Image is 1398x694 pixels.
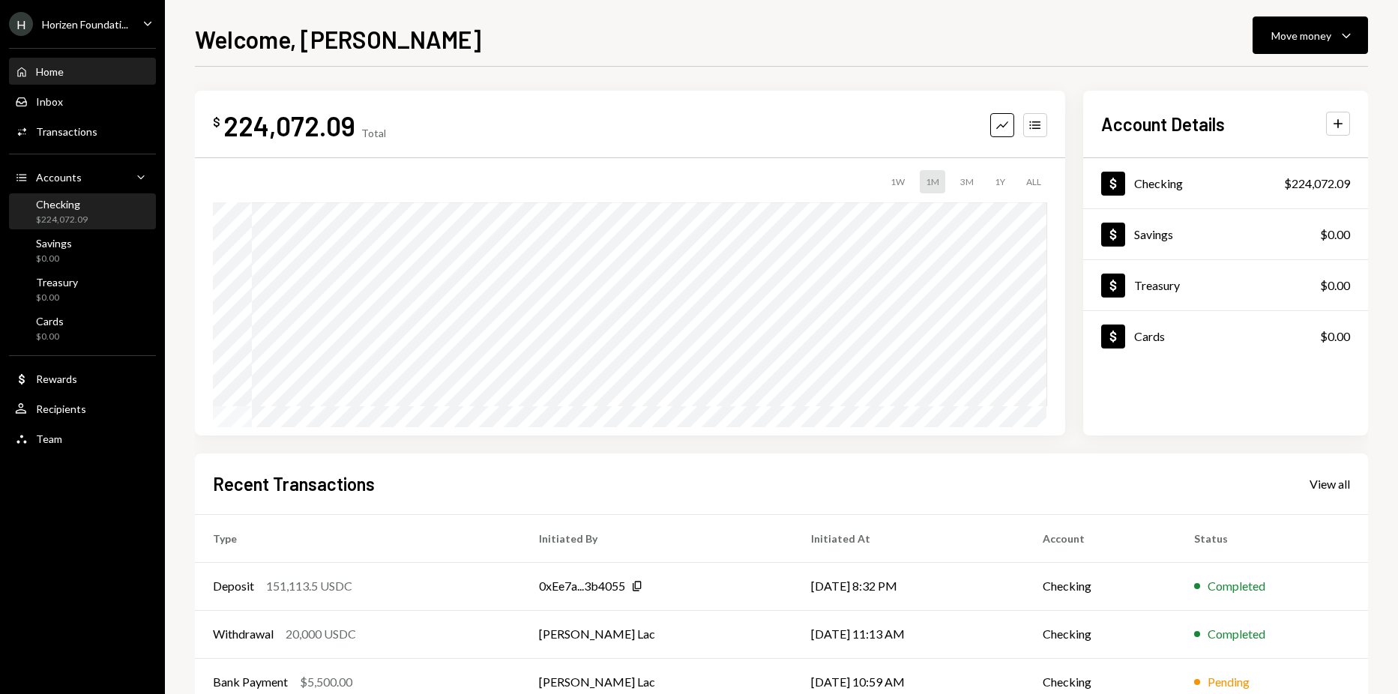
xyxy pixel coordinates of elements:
[266,577,352,595] div: 151,113.5 USDC
[9,163,156,190] a: Accounts
[1320,277,1350,295] div: $0.00
[36,372,77,385] div: Rewards
[36,402,86,415] div: Recipients
[223,109,355,142] div: 224,072.09
[36,331,64,343] div: $0.00
[1208,625,1265,643] div: Completed
[1320,328,1350,346] div: $0.00
[36,432,62,445] div: Team
[286,625,356,643] div: 20,000 USDC
[9,365,156,392] a: Rewards
[9,310,156,346] a: Cards$0.00
[36,214,88,226] div: $224,072.09
[1134,278,1180,292] div: Treasury
[36,125,97,138] div: Transactions
[9,12,33,36] div: H
[361,127,386,139] div: Total
[9,193,156,229] a: Checking$224,072.09
[1101,112,1225,136] h2: Account Details
[1284,175,1350,193] div: $224,072.09
[885,170,911,193] div: 1W
[1083,311,1368,361] a: Cards$0.00
[539,577,625,595] div: 0xEe7a...3b4055
[1134,227,1173,241] div: Savings
[9,88,156,115] a: Inbox
[1020,170,1047,193] div: ALL
[954,170,980,193] div: 3M
[1208,673,1250,691] div: Pending
[793,514,1025,562] th: Initiated At
[213,673,288,691] div: Bank Payment
[9,118,156,145] a: Transactions
[213,471,375,496] h2: Recent Transactions
[1271,28,1331,43] div: Move money
[213,577,254,595] div: Deposit
[1208,577,1265,595] div: Completed
[1320,226,1350,244] div: $0.00
[521,610,793,658] td: [PERSON_NAME] Lac
[793,610,1025,658] td: [DATE] 11:13 AM
[36,315,64,328] div: Cards
[9,271,156,307] a: Treasury$0.00
[1083,260,1368,310] a: Treasury$0.00
[195,514,521,562] th: Type
[1310,475,1350,492] a: View all
[1083,158,1368,208] a: Checking$224,072.09
[213,115,220,130] div: $
[1025,610,1176,658] td: Checking
[989,170,1011,193] div: 1Y
[920,170,945,193] div: 1M
[9,58,156,85] a: Home
[213,625,274,643] div: Withdrawal
[300,673,352,691] div: $5,500.00
[1134,329,1165,343] div: Cards
[9,232,156,268] a: Savings$0.00
[36,237,72,250] div: Savings
[36,95,63,108] div: Inbox
[1253,16,1368,54] button: Move money
[521,514,793,562] th: Initiated By
[793,562,1025,610] td: [DATE] 8:32 PM
[1083,209,1368,259] a: Savings$0.00
[36,198,88,211] div: Checking
[36,171,82,184] div: Accounts
[9,425,156,452] a: Team
[9,395,156,422] a: Recipients
[36,292,78,304] div: $0.00
[36,253,72,265] div: $0.00
[1310,477,1350,492] div: View all
[195,24,481,54] h1: Welcome, [PERSON_NAME]
[36,65,64,78] div: Home
[1134,176,1183,190] div: Checking
[42,18,128,31] div: Horizen Foundati...
[1025,514,1176,562] th: Account
[1025,562,1176,610] td: Checking
[36,276,78,289] div: Treasury
[1176,514,1368,562] th: Status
